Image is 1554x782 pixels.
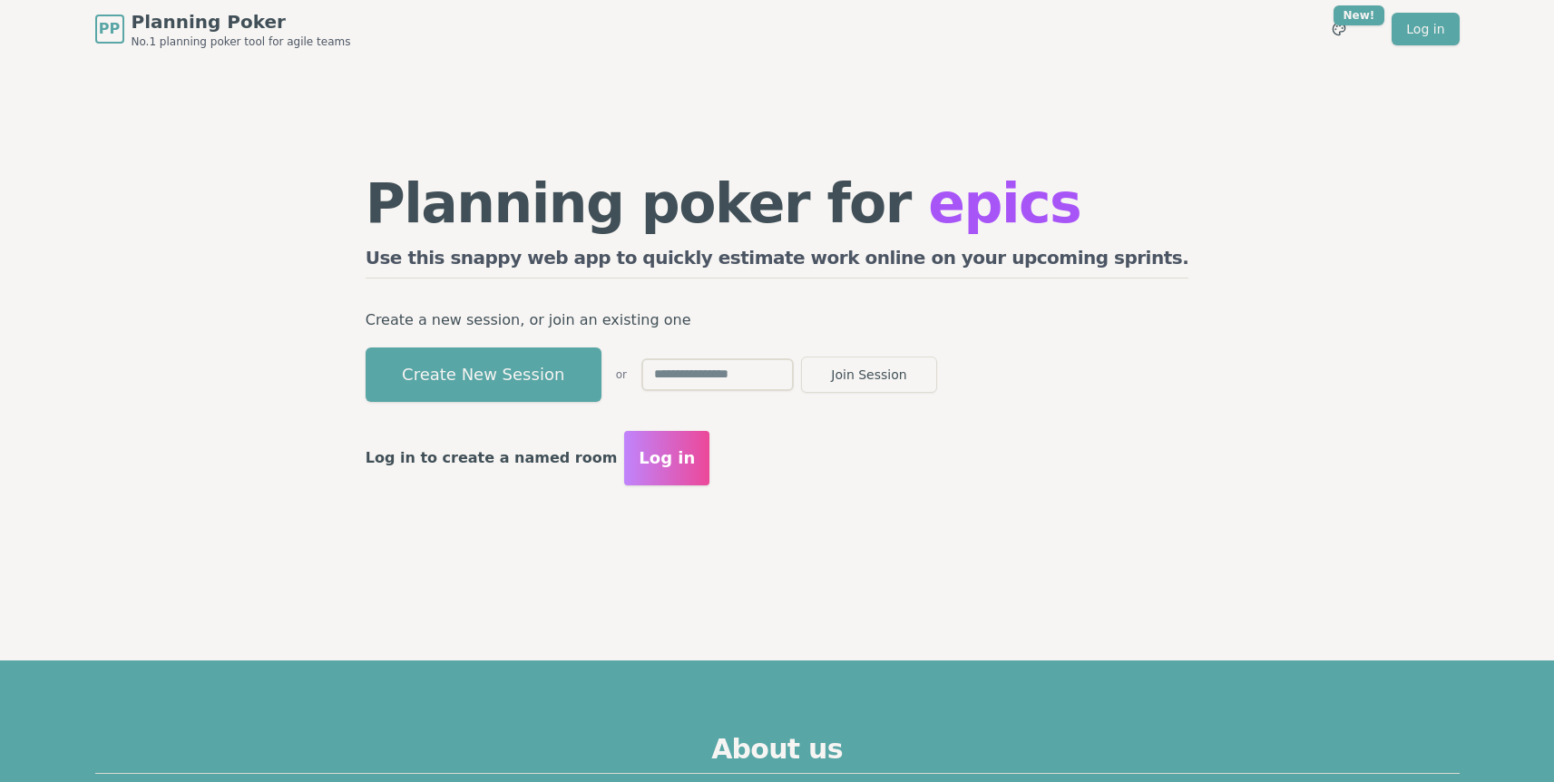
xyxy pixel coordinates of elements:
a: Log in [1392,13,1459,45]
h2: About us [95,733,1460,774]
span: or [616,367,627,382]
span: Log in [639,445,695,471]
span: PP [99,18,120,40]
span: Planning Poker [132,9,351,34]
button: Join Session [801,357,937,393]
p: Log in to create a named room [366,445,618,471]
a: PPPlanning PokerNo.1 planning poker tool for agile teams [95,9,351,49]
span: epics [928,171,1080,235]
h2: Use this snappy web app to quickly estimate work online on your upcoming sprints. [366,245,1189,279]
button: Create New Session [366,347,601,402]
button: New! [1323,13,1355,45]
h1: Planning poker for [366,176,1189,230]
button: Log in [624,431,709,485]
span: No.1 planning poker tool for agile teams [132,34,351,49]
p: Create a new session, or join an existing one [366,308,1189,333]
div: New! [1334,5,1385,25]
